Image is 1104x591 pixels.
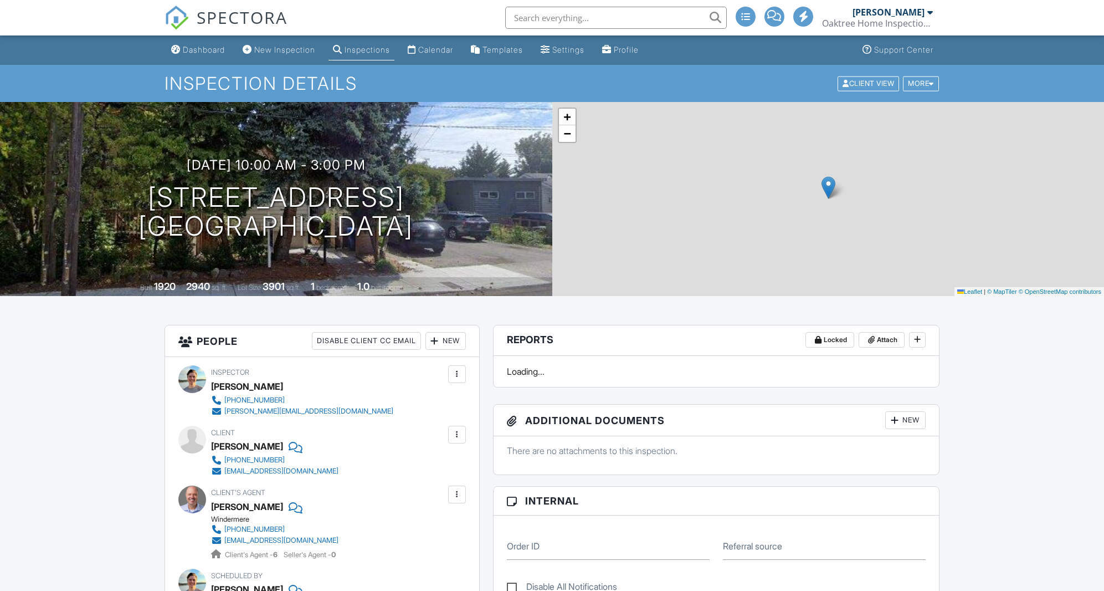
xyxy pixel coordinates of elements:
[371,283,403,292] span: bathrooms
[140,283,152,292] span: Built
[312,332,421,350] div: Disable Client CC Email
[273,551,278,559] strong: 6
[211,488,265,497] span: Client's Agent
[211,535,338,546] a: [EMAIL_ADDRESS][DOMAIN_NAME]
[345,45,390,54] div: Inspections
[425,332,466,350] div: New
[563,126,571,140] span: −
[183,45,225,54] div: Dashboard
[165,325,479,357] h3: People
[165,6,189,30] img: The Best Home Inspection Software - Spectora
[466,40,527,60] a: Templates
[559,125,576,142] a: Zoom out
[224,467,338,476] div: [EMAIL_ADDRESS][DOMAIN_NAME]
[822,18,933,29] div: Oaktree Home Inspections
[885,411,926,429] div: New
[494,405,939,436] h3: Additional Documents
[507,445,926,457] p: There are no attachments to this inspection.
[224,396,285,405] div: [PHONE_NUMBER]
[507,540,540,552] label: Order ID
[211,429,235,437] span: Client
[211,498,283,515] div: [PERSON_NAME]
[482,45,523,54] div: Templates
[316,283,347,292] span: bedrooms
[984,288,985,295] span: |
[559,109,576,125] a: Zoom in
[838,76,899,91] div: Client View
[614,45,639,54] div: Profile
[211,455,338,466] a: [PHONE_NUMBER]
[1019,288,1101,295] a: © OpenStreetMap contributors
[167,40,229,60] a: Dashboard
[224,536,338,545] div: [EMAIL_ADDRESS][DOMAIN_NAME]
[598,40,643,60] a: Profile
[211,368,249,376] span: Inspector
[186,281,210,292] div: 2940
[505,7,727,29] input: Search everything...
[165,74,940,93] h1: Inspection Details
[238,40,320,60] a: New Inspection
[357,281,369,292] div: 1.0
[311,281,315,292] div: 1
[723,540,782,552] label: Referral source
[987,288,1017,295] a: © MapTiler
[821,176,835,199] img: Marker
[263,281,285,292] div: 3901
[224,525,285,534] div: [PHONE_NUMBER]
[328,40,394,60] a: Inspections
[138,183,413,242] h1: [STREET_ADDRESS] [GEOGRAPHIC_DATA]
[238,283,261,292] span: Lot Size
[563,110,571,124] span: +
[536,40,589,60] a: Settings
[903,76,939,91] div: More
[286,283,300,292] span: sq.ft.
[211,438,283,455] div: [PERSON_NAME]
[224,407,393,416] div: [PERSON_NAME][EMAIL_ADDRESS][DOMAIN_NAME]
[552,45,584,54] div: Settings
[858,40,938,60] a: Support Center
[187,157,366,172] h3: [DATE] 10:00 am - 3:00 pm
[957,288,982,295] a: Leaflet
[418,45,453,54] div: Calendar
[212,283,227,292] span: sq. ft.
[211,524,338,535] a: [PHONE_NUMBER]
[331,551,336,559] strong: 0
[224,456,285,465] div: [PHONE_NUMBER]
[154,281,176,292] div: 1920
[211,395,393,406] a: [PHONE_NUMBER]
[165,15,287,38] a: SPECTORA
[211,378,283,395] div: [PERSON_NAME]
[494,487,939,516] h3: Internal
[211,572,263,580] span: Scheduled By
[836,79,902,87] a: Client View
[211,466,338,477] a: [EMAIL_ADDRESS][DOMAIN_NAME]
[284,551,336,559] span: Seller's Agent -
[211,406,393,417] a: [PERSON_NAME][EMAIL_ADDRESS][DOMAIN_NAME]
[403,40,458,60] a: Calendar
[254,45,315,54] div: New Inspection
[225,551,279,559] span: Client's Agent -
[211,515,347,524] div: Windermere
[874,45,933,54] div: Support Center
[197,6,287,29] span: SPECTORA
[853,7,925,18] div: [PERSON_NAME]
